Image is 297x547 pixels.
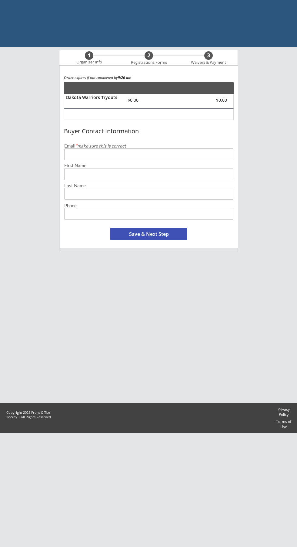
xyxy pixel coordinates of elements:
div: Organizer Info [72,60,106,65]
div: Last Name [64,183,233,188]
div: $0.00 [120,98,146,102]
div: 3 [204,52,213,59]
button: Save & Next Step [110,228,187,240]
div: Copyright 2025 Front Office Hockey | All Rights Reserved [3,410,54,420]
div: Waivers & Payment [188,60,229,65]
div: $0.00 [193,98,227,102]
div: Email [64,144,233,148]
div: Dakota Warriors Tryouts [66,95,117,100]
a: Privacy Policy [276,407,292,417]
div: First Name [64,163,233,168]
div: Phone [64,203,233,208]
div: 2 [145,52,153,59]
div: 1 [85,52,93,59]
div: Buyer Contact Information [64,128,234,134]
strong: 9:26 am [118,75,131,80]
div: Registrations Forms [128,60,170,65]
em: make sure this is correct [75,143,126,148]
div: Order expires if not completed by [64,76,234,80]
a: Terms of Use [276,419,292,429]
